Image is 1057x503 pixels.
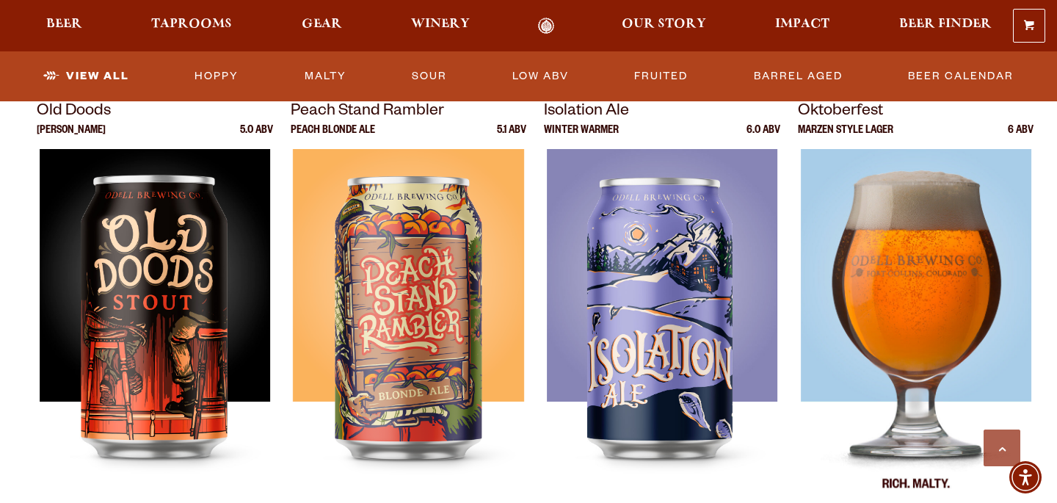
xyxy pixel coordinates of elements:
p: 6.0 ABV [747,126,780,149]
a: Sour [406,59,453,93]
a: Scroll to top [984,430,1020,466]
p: 5.0 ABV [240,126,273,149]
a: Beer Calendar [902,59,1020,93]
a: Malty [299,59,352,93]
a: Beer Finder [890,18,1001,35]
span: Beer [46,18,82,30]
span: Taprooms [151,18,232,30]
p: Old Doods [37,99,273,126]
a: Fruited [628,59,694,93]
p: Isolation Ale [544,99,780,126]
p: Peach Blonde Ale [291,126,375,149]
p: 5.1 ABV [497,126,526,149]
p: [PERSON_NAME] [37,126,106,149]
a: Hoppy [189,59,244,93]
span: Our Story [622,18,706,30]
div: Accessibility Menu [1009,461,1042,493]
a: Odell Home [519,18,574,35]
a: Taprooms [142,18,241,35]
a: View All [37,59,135,93]
p: Peach Stand Rambler [291,99,527,126]
p: Marzen Style Lager [798,126,893,149]
span: Winery [411,18,470,30]
p: Winter Warmer [544,126,619,149]
span: Impact [775,18,829,30]
p: 6 ABV [1008,126,1034,149]
p: Oktoberfest [798,99,1034,126]
a: Our Story [612,18,716,35]
a: Winery [402,18,479,35]
span: Gear [302,18,342,30]
a: Gear [292,18,352,35]
a: Barrel Aged [748,59,849,93]
span: Beer Finder [899,18,992,30]
a: Beer [37,18,92,35]
a: Low ABV [506,59,575,93]
a: Impact [766,18,839,35]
